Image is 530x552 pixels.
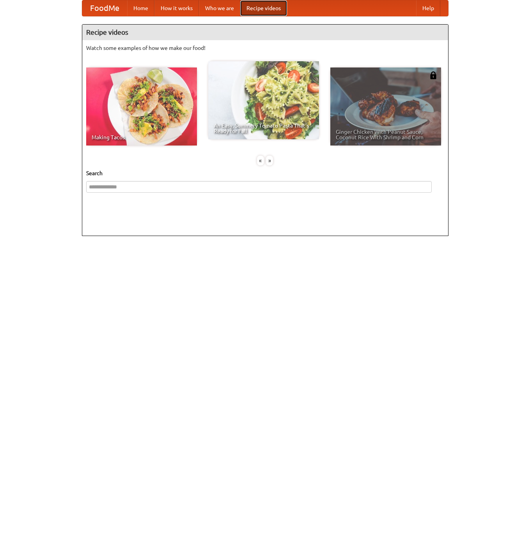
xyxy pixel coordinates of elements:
p: Watch some examples of how we make our food! [86,44,444,52]
a: Help [416,0,440,16]
div: « [257,156,264,165]
span: An Easy, Summery Tomato Pasta That's Ready for Fall [214,123,314,134]
img: 483408.png [429,71,437,79]
a: Making Tacos [86,67,197,146]
span: Making Tacos [92,135,191,140]
a: Home [127,0,154,16]
a: How it works [154,0,199,16]
h5: Search [86,169,444,177]
a: FoodMe [82,0,127,16]
h4: Recipe videos [82,25,448,40]
a: Recipe videos [240,0,287,16]
div: » [266,156,273,165]
a: An Easy, Summery Tomato Pasta That's Ready for Fall [208,61,319,139]
a: Who we are [199,0,240,16]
